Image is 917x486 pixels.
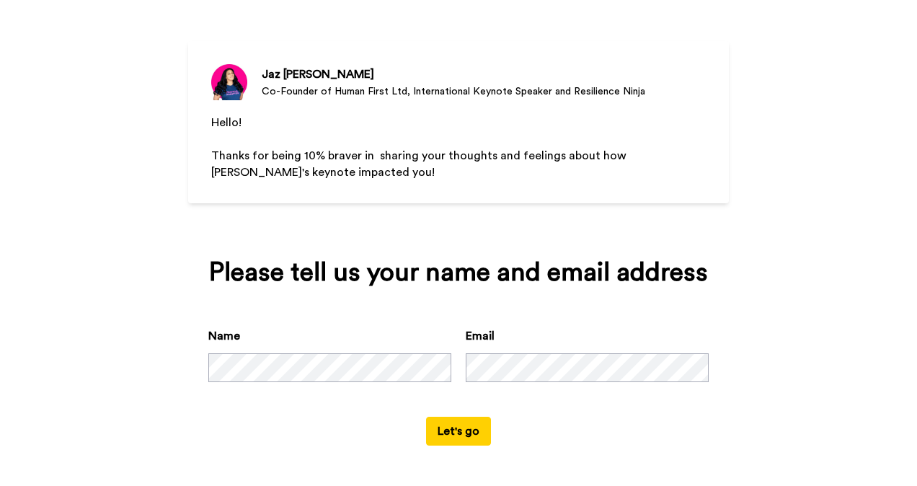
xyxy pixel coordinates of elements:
label: Name [208,327,240,345]
span: Hello! [211,117,242,128]
span: Thanks for being 10% braver in sharing your thoughts and feelings about how [PERSON_NAME]'s keyno... [211,150,629,178]
button: Let's go [426,417,491,446]
div: Jaz [PERSON_NAME] [262,66,645,83]
div: Please tell us your name and email address [208,258,709,287]
div: Co-Founder of Human First Ltd, International Keynote Speaker and Resilience Ninja [262,84,645,99]
img: Co-Founder of Human First Ltd, International Keynote Speaker and Resilience Ninja [211,64,247,100]
label: Email [466,327,495,345]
